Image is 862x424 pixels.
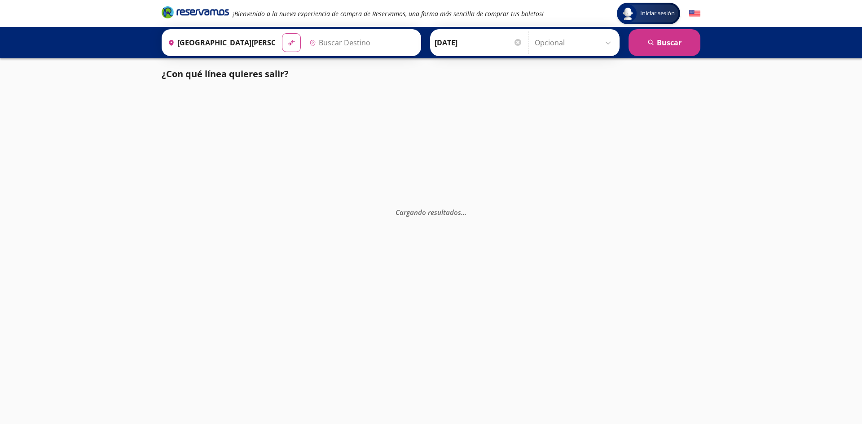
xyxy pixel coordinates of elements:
[396,207,466,216] em: Cargando resultados
[535,31,615,54] input: Opcional
[162,5,229,19] i: Brand Logo
[465,207,466,216] span: .
[463,207,465,216] span: .
[637,9,678,18] span: Iniciar sesión
[233,9,544,18] em: ¡Bienvenido a la nueva experiencia de compra de Reservamos, una forma más sencilla de comprar tus...
[629,29,700,56] button: Buscar
[435,31,523,54] input: Elegir Fecha
[162,67,289,81] p: ¿Con qué línea quieres salir?
[689,8,700,19] button: English
[164,31,275,54] input: Buscar Origen
[306,31,416,54] input: Buscar Destino
[162,5,229,22] a: Brand Logo
[461,207,463,216] span: .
